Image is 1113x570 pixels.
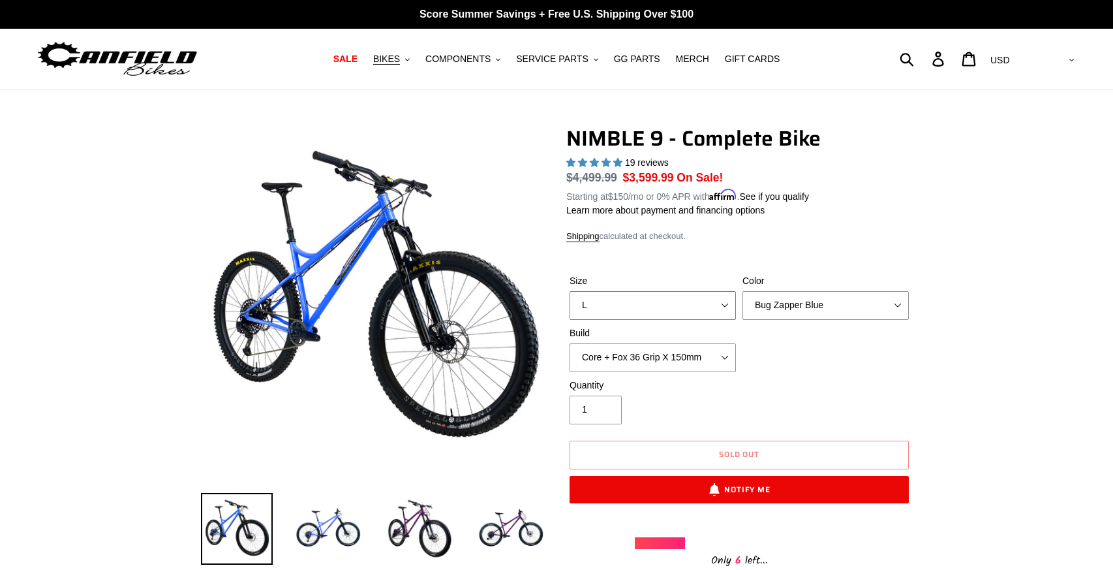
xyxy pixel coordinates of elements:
[566,230,912,243] div: calculated at checkout.
[623,171,674,184] span: $3,599.99
[742,274,909,288] label: Color
[907,44,940,73] input: Search
[333,54,358,65] span: SALE
[709,189,737,200] span: Affirm
[510,50,604,68] button: SERVICE PARTS
[570,274,736,288] label: Size
[607,50,667,68] a: GG PARTS
[516,54,588,65] span: SERVICE PARTS
[676,54,709,65] span: MERCH
[327,50,364,68] a: SALE
[201,493,273,565] img: Load image into Gallery viewer, NIMBLE 9 - Complete Bike
[475,493,547,565] img: Load image into Gallery viewer, NIMBLE 9 - Complete Bike
[566,205,765,215] a: Learn more about payment and financing options
[367,50,416,68] button: BIKES
[36,39,199,80] img: Canfield Bikes
[677,169,723,186] span: On Sale!
[635,549,844,569] div: Only left...
[373,54,400,65] span: BIKES
[669,50,716,68] a: MERCH
[608,191,628,202] span: $150
[419,50,507,68] button: COMPONENTS
[614,54,660,65] span: GG PARTS
[625,157,669,168] span: 19 reviews
[566,231,600,242] a: Shipping
[570,379,736,392] label: Quantity
[570,326,736,340] label: Build
[566,157,625,168] span: 4.89 stars
[566,171,617,184] s: $4,499.99
[425,54,491,65] span: COMPONENTS
[292,493,364,565] img: Load image into Gallery viewer, NIMBLE 9 - Complete Bike
[384,493,455,565] img: Load image into Gallery viewer, NIMBLE 9 - Complete Bike
[739,191,809,202] a: See if you qualify - Learn more about Affirm Financing (opens in modal)
[725,54,780,65] span: GIFT CARDS
[731,552,745,569] span: 6
[570,476,909,503] button: Notify Me
[566,187,809,204] p: Starting at /mo or 0% APR with .
[566,126,912,151] h1: NIMBLE 9 - Complete Bike
[719,448,760,460] span: Sold out
[718,50,787,68] a: GIFT CARDS
[570,441,909,469] button: Sold out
